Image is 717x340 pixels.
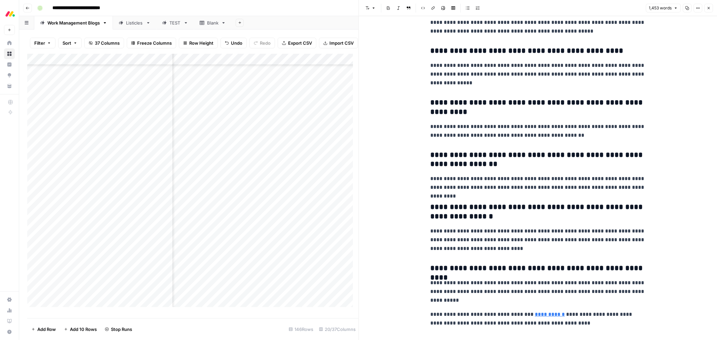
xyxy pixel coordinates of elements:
button: Add 10 Rows [60,324,101,335]
button: Redo [249,38,275,48]
span: Import CSV [329,40,354,46]
span: Export CSV [288,40,312,46]
a: Learning Hub [4,316,15,327]
div: 146 Rows [286,324,316,335]
button: Workspace: Monday.com [4,5,15,22]
button: 37 Columns [84,38,124,48]
span: 1,453 words [649,5,672,11]
button: Freeze Columns [127,38,176,48]
span: Sort [63,40,71,46]
button: Filter [30,38,55,48]
div: TEST [169,19,181,26]
span: Filter [34,40,45,46]
span: 37 Columns [95,40,120,46]
a: Settings [4,294,15,305]
span: Add Row [37,326,56,333]
span: Redo [260,40,271,46]
a: Browse [4,48,15,59]
a: Insights [4,59,15,70]
a: TEST [156,16,194,30]
a: Home [4,38,15,48]
a: Blank [194,16,232,30]
div: Blank [207,19,218,26]
span: Row Height [189,40,213,46]
button: Stop Runs [101,324,136,335]
button: Help + Support [4,327,15,337]
a: Usage [4,305,15,316]
div: Listicles [126,19,143,26]
button: 1,453 words [646,4,681,12]
span: Stop Runs [111,326,132,333]
a: Listicles [113,16,156,30]
button: Export CSV [278,38,316,48]
span: Add 10 Rows [70,326,97,333]
button: Undo [221,38,247,48]
img: Monday.com Logo [4,8,16,20]
a: Opportunities [4,70,15,81]
button: Import CSV [319,38,358,48]
span: Undo [231,40,242,46]
button: Add Row [27,324,60,335]
a: Work Management Blogs [34,16,113,30]
div: 20/37 Columns [316,324,359,335]
button: Row Height [179,38,218,48]
span: Freeze Columns [137,40,172,46]
a: Your Data [4,81,15,91]
div: Work Management Blogs [47,19,100,26]
button: Sort [58,38,82,48]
